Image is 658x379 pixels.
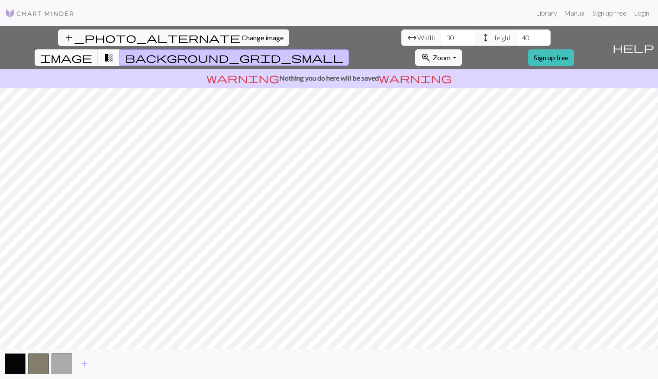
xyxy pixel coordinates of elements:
[407,32,417,44] span: arrow_range
[481,32,491,44] span: height
[64,32,240,44] span: add_photo_alternate
[561,4,589,22] a: Manual
[589,4,630,22] a: Sign up free
[74,356,95,372] button: Add color
[242,33,284,42] span: Change image
[206,72,279,84] span: warning
[79,358,90,370] span: add
[415,49,461,66] button: Zoom
[491,32,511,43] span: Height
[433,53,451,62] span: Zoom
[379,72,452,84] span: warning
[417,32,435,43] span: Width
[532,4,561,22] a: Library
[613,42,654,54] span: help
[421,52,431,64] span: zoom_in
[528,49,574,66] a: Sign up free
[630,4,653,22] a: Login
[103,52,114,64] span: transition_fade
[125,52,343,64] span: background_grid_small
[58,29,289,46] button: Change image
[5,8,74,19] img: Logo
[3,73,655,83] p: Nothing you do here will be saved
[609,26,658,69] button: Help
[40,52,92,64] span: image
